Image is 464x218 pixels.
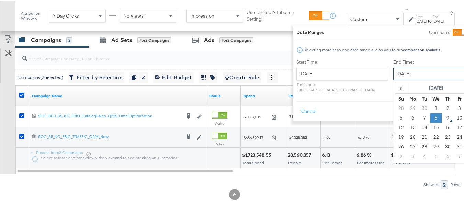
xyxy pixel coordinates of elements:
span: Edit Budget [155,72,192,81]
td: 22 [430,132,442,141]
td: 6 [442,151,454,160]
td: 27 [407,141,419,151]
a: The number of people your ad was served to. [289,92,318,98]
td: 7 [419,112,430,122]
td: 2 [395,151,407,160]
span: 4.60 [324,134,330,139]
td: 14 [419,122,430,132]
td: 29 [430,141,442,151]
button: Edit Budget [153,71,194,82]
div: SOC_S5_KC_FBIG_TRAFFIC_Q224_New [38,133,181,138]
td: 30 [419,103,430,112]
div: 6.86 % [357,151,374,157]
input: Search Campaigns by Name, ID or Objective [27,48,421,61]
th: Su [395,93,407,103]
div: Showing: [423,181,441,186]
span: Custom [350,15,367,21]
span: 24,328,382 [289,134,307,139]
td: 9 [442,112,454,122]
span: Filter by Selection [70,72,122,81]
label: Active [212,141,227,145]
span: Per Person [322,159,343,164]
sub: Per Click (Link) [392,138,413,142]
span: 7,555,716 [289,113,305,118]
div: Ads [204,35,214,43]
label: Start Time: [296,58,388,64]
span: $0.10 [392,131,401,136]
div: Selecting more than one date range allows you to run . [303,46,441,51]
td: 1 [430,103,442,112]
div: Campaigns [31,35,61,43]
span: 6.43 % [358,134,369,139]
div: Date Ranges [296,28,324,35]
button: Filter by Selection [68,71,124,82]
label: End: [433,13,444,18]
div: 2 [441,179,448,188]
th: Mo [407,93,419,103]
span: Create Rule [225,72,259,81]
label: Active [212,120,227,125]
span: $1,037,019.38 [244,113,269,118]
div: [DATE] [433,18,444,23]
a: SOC_S5_KC_FBIG_TRAFFIC_Q224_New [38,133,181,140]
td: 13 [407,122,419,132]
a: SOC_BEH_S5_KC_FBIG_CatalogSales_Q325_OmniOptimization [38,112,181,119]
div: $0.14 [391,151,405,157]
span: Per Action [391,159,410,164]
td: 8 [430,112,442,122]
label: Use Unified Attribution Setting: [247,8,306,21]
button: Cancel [296,104,321,117]
label: Compare: [429,28,450,35]
div: 28,560,357 [288,151,313,157]
td: 5 [430,151,442,160]
strong: to [427,18,433,23]
strong: comparison analysis [403,46,440,51]
a: Your campaign name. [32,92,204,98]
div: $1,723,548.55 [242,151,273,157]
td: 28 [419,141,430,151]
div: Ad Sets [111,35,132,43]
td: 6 [407,112,419,122]
button: Create Rule [223,71,261,82]
div: Campaigns ( 2 Selected) [18,73,63,80]
td: 5 [395,112,407,122]
a: The total amount spent to date. [244,92,284,98]
td: 16 [442,122,454,132]
td: 4 [419,151,430,160]
td: 20 [407,132,419,141]
a: Shows the current state of your Ad Campaign. [209,92,238,98]
td: 30 [442,141,454,151]
div: Attribution Window: [21,10,46,20]
div: [DATE] [416,18,427,23]
td: 28 [395,103,407,112]
span: People [288,159,301,164]
div: SOC_BEH_S5_KC_FBIG_CatalogSales_Q325_OmniOptimization [38,112,181,118]
td: 12 [395,122,407,132]
div: 6.13 [322,151,332,157]
td: 21 [419,132,430,141]
span: Per Impression [357,159,385,164]
span: ↑ [404,7,410,10]
div: 2 [66,36,72,42]
td: 23 [442,132,454,141]
span: ‹ [396,82,406,92]
td: 29 [407,103,419,112]
td: 26 [395,141,407,151]
div: for 2 Campaigns [219,36,253,42]
div: Rows [450,181,461,186]
span: $686,529.17 [244,134,269,139]
span: Total Spend [242,159,264,164]
span: 7 Day Clicks [53,12,79,18]
label: Start: [416,13,427,18]
div: for 2 Campaigns [137,36,171,42]
span: Impression [190,12,214,18]
th: Th [442,93,454,103]
td: 2 [442,103,454,112]
p: Timezone: [GEOGRAPHIC_DATA]/[GEOGRAPHIC_DATA] [296,81,388,91]
span: No Views [123,12,144,18]
td: 3 [407,151,419,160]
th: Tu [419,93,430,103]
td: 19 [395,132,407,141]
td: 15 [430,122,442,132]
th: We [430,93,442,103]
